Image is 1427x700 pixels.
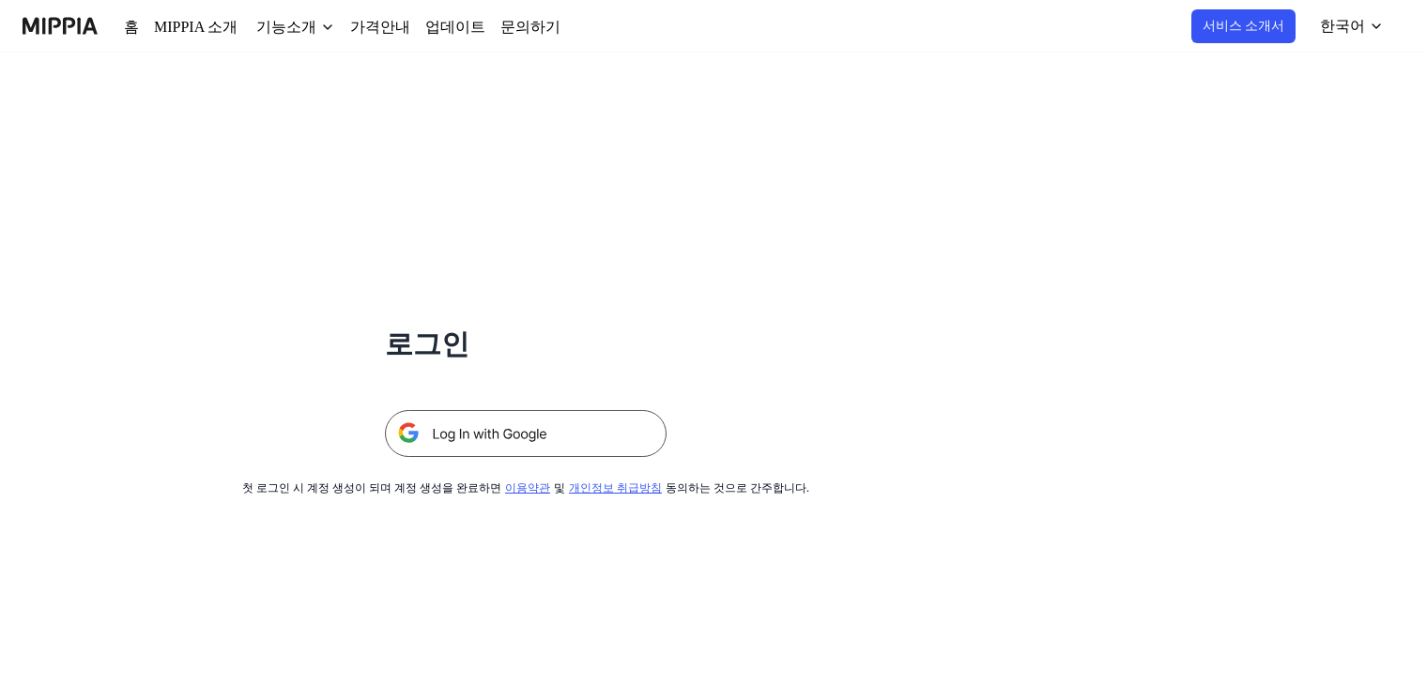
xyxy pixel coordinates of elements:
a: 가격안내 [336,16,389,38]
img: 구글 로그인 버튼 [385,410,667,457]
button: 한국어 [1311,8,1395,45]
button: 서비스 소개서 [1208,9,1301,43]
a: 개인정보 취급방침 [563,481,641,495]
h1: 로그인 [385,323,667,365]
a: 이용약관 [509,481,546,495]
a: MIPPIA 소개 [152,16,231,38]
img: down [306,20,321,35]
div: 한국어 [1322,15,1369,38]
div: 기능소개 [246,16,306,38]
a: 문의하기 [471,16,524,38]
a: 홈 [124,16,137,38]
button: 기능소개 [246,16,321,38]
div: 첫 로그인 시 계정 생성이 되며 계정 생성을 완료하면 및 동의하는 것으로 간주합니다. [285,479,766,496]
a: 업데이트 [404,16,456,38]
